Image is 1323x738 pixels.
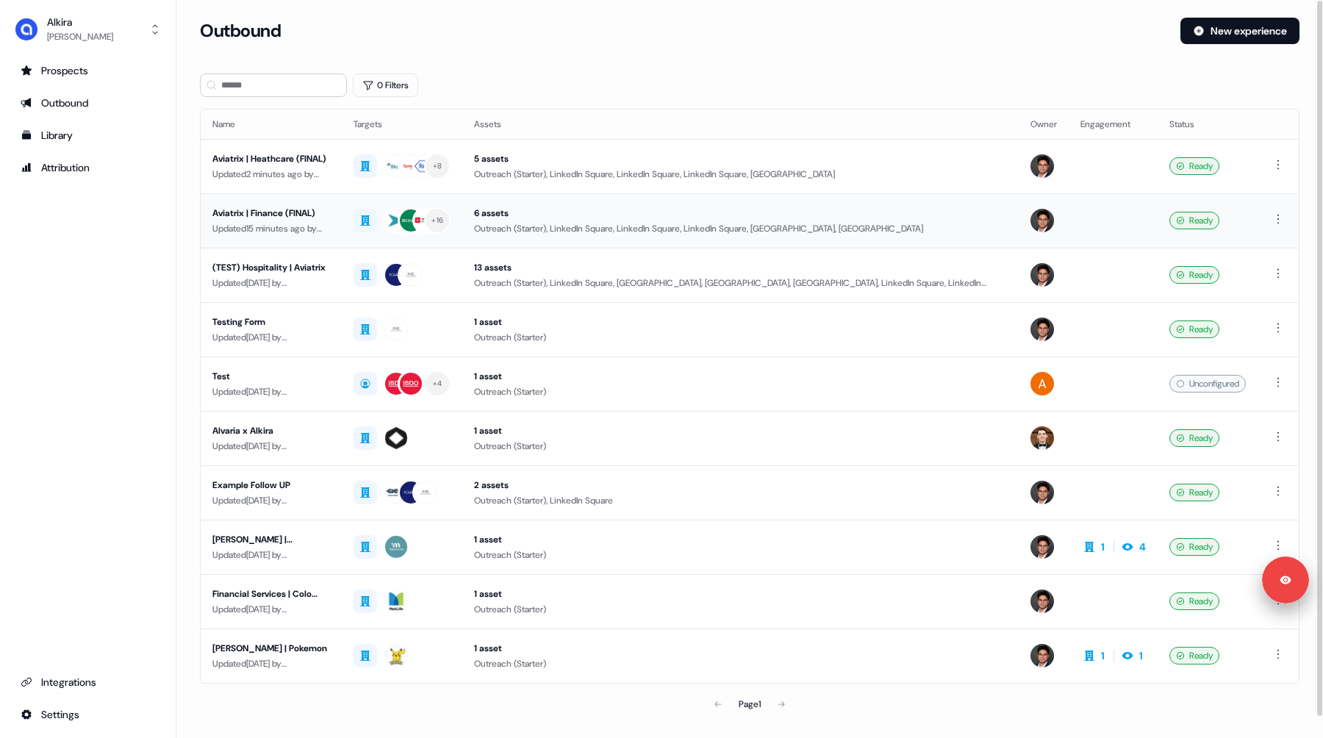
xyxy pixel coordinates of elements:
[212,330,330,345] div: Updated [DATE] by [PERSON_NAME]
[1101,648,1105,663] div: 1
[1069,110,1158,139] th: Engagement
[462,110,1019,139] th: Assets
[474,260,1007,275] div: 13 assets
[1030,318,1054,341] img: Hugh
[1030,154,1054,178] img: Hugh
[1169,320,1219,338] div: Ready
[12,59,164,82] a: Go to prospects
[1139,648,1143,663] div: 1
[12,12,164,47] button: Alkira[PERSON_NAME]
[1019,110,1069,139] th: Owner
[12,123,164,147] a: Go to templates
[474,656,1007,671] div: Outreach (Starter)
[1101,540,1105,554] div: 1
[21,63,155,78] div: Prospects
[21,675,155,689] div: Integrations
[212,478,330,492] div: Example Follow UP
[1030,372,1054,395] img: Apoorva
[474,384,1007,399] div: Outreach (Starter)
[1030,209,1054,232] img: Hugh
[201,110,342,139] th: Name
[1030,590,1054,613] img: Hugh
[474,315,1007,329] div: 1 asset
[1169,157,1219,175] div: Ready
[1030,263,1054,287] img: Hugh
[12,91,164,115] a: Go to outbound experience
[1169,484,1219,501] div: Ready
[474,167,1007,182] div: Outreach (Starter), LinkedIn Square, LinkedIn Square, LinkedIn Square, [GEOGRAPHIC_DATA]
[212,439,330,454] div: Updated [DATE] by [PERSON_NAME]
[1169,375,1246,393] div: Unconfigured
[1030,644,1054,667] img: Hugh
[474,478,1007,492] div: 2 assets
[474,276,1007,290] div: Outreach (Starter), LinkedIn Square, [GEOGRAPHIC_DATA], [GEOGRAPHIC_DATA], [GEOGRAPHIC_DATA], Lin...
[431,214,443,227] div: + 16
[474,439,1007,454] div: Outreach (Starter)
[212,656,330,671] div: Updated [DATE] by [PERSON_NAME]
[433,160,442,173] div: + 8
[1030,426,1054,450] img: Carlos
[474,330,1007,345] div: Outreach (Starter)
[1030,481,1054,504] img: Hugh
[1180,18,1299,44] button: New experience
[474,548,1007,562] div: Outreach (Starter)
[474,641,1007,656] div: 1 asset
[212,602,330,617] div: Updated [DATE] by [PERSON_NAME]
[212,423,330,438] div: Alvaria x Alkira
[212,276,330,290] div: Updated [DATE] by [PERSON_NAME]
[21,128,155,143] div: Library
[21,707,155,722] div: Settings
[342,110,462,139] th: Targets
[474,221,1007,236] div: Outreach (Starter), LinkedIn Square, LinkedIn Square, LinkedIn Square, [GEOGRAPHIC_DATA], [GEOGRA...
[1169,592,1219,610] div: Ready
[21,96,155,110] div: Outbound
[212,260,330,275] div: (TEST) Hospitality | Aviatrix
[212,548,330,562] div: Updated [DATE] by [PERSON_NAME]
[474,151,1007,166] div: 5 assets
[1158,110,1258,139] th: Status
[474,369,1007,384] div: 1 asset
[1169,429,1219,447] div: Ready
[212,587,330,601] div: Financial Services | Colo Takeout
[474,602,1007,617] div: Outreach (Starter)
[739,697,761,712] div: Page 1
[212,493,330,508] div: Updated [DATE] by [PERSON_NAME]
[1169,266,1219,284] div: Ready
[47,29,113,44] div: [PERSON_NAME]
[12,670,164,694] a: Go to integrations
[1169,647,1219,664] div: Ready
[474,206,1007,221] div: 6 assets
[212,221,330,236] div: Updated 15 minutes ago by [PERSON_NAME]
[1169,538,1219,556] div: Ready
[212,315,330,329] div: Testing Form
[21,160,155,175] div: Attribution
[12,703,164,726] a: Go to integrations
[212,167,330,182] div: Updated 2 minutes ago by [PERSON_NAME]
[1169,212,1219,229] div: Ready
[12,156,164,179] a: Go to attribution
[353,74,418,97] button: 0 Filters
[212,532,330,547] div: [PERSON_NAME] | MasterControl
[212,369,330,384] div: Test
[212,151,330,166] div: Aviatrix | Heathcare (FINAL)
[212,384,330,399] div: Updated [DATE] by [PERSON_NAME]
[474,532,1007,547] div: 1 asset
[1139,540,1146,554] div: 4
[212,641,330,656] div: [PERSON_NAME] | Pokemon
[1030,535,1054,559] img: Hugh
[433,377,442,390] div: + 4
[474,493,1007,508] div: Outreach (Starter), LinkedIn Square
[474,423,1007,438] div: 1 asset
[474,587,1007,601] div: 1 asset
[200,20,281,42] h3: Outbound
[47,15,113,29] div: Alkira
[212,206,330,221] div: Aviatrix | Finance (FINAL)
